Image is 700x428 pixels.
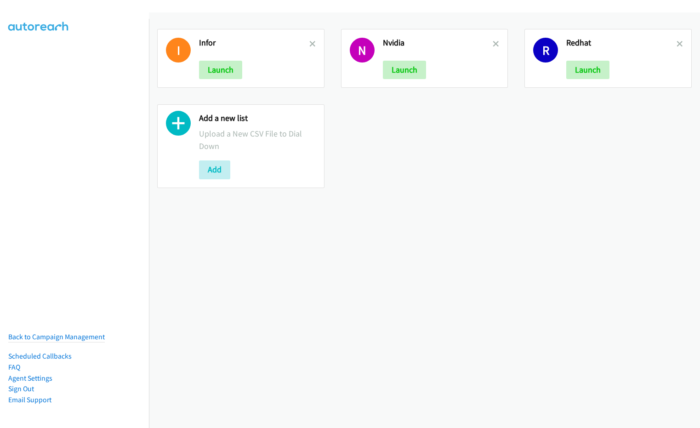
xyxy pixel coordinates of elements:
button: Launch [566,61,609,79]
a: Email Support [8,395,51,404]
h2: Nvidia [383,38,493,48]
h1: I [166,38,191,63]
a: FAQ [8,363,20,371]
button: Add [199,160,230,179]
button: Launch [383,61,426,79]
h1: R [533,38,558,63]
h1: N [350,38,375,63]
a: Scheduled Callbacks [8,352,72,360]
button: Launch [199,61,242,79]
h2: Infor [199,38,309,48]
p: Upload a New CSV File to Dial Down [199,127,316,152]
h2: Add a new list [199,113,316,124]
h2: Redhat [566,38,677,48]
a: Agent Settings [8,374,52,382]
a: Sign Out [8,384,34,393]
a: Back to Campaign Management [8,332,105,341]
